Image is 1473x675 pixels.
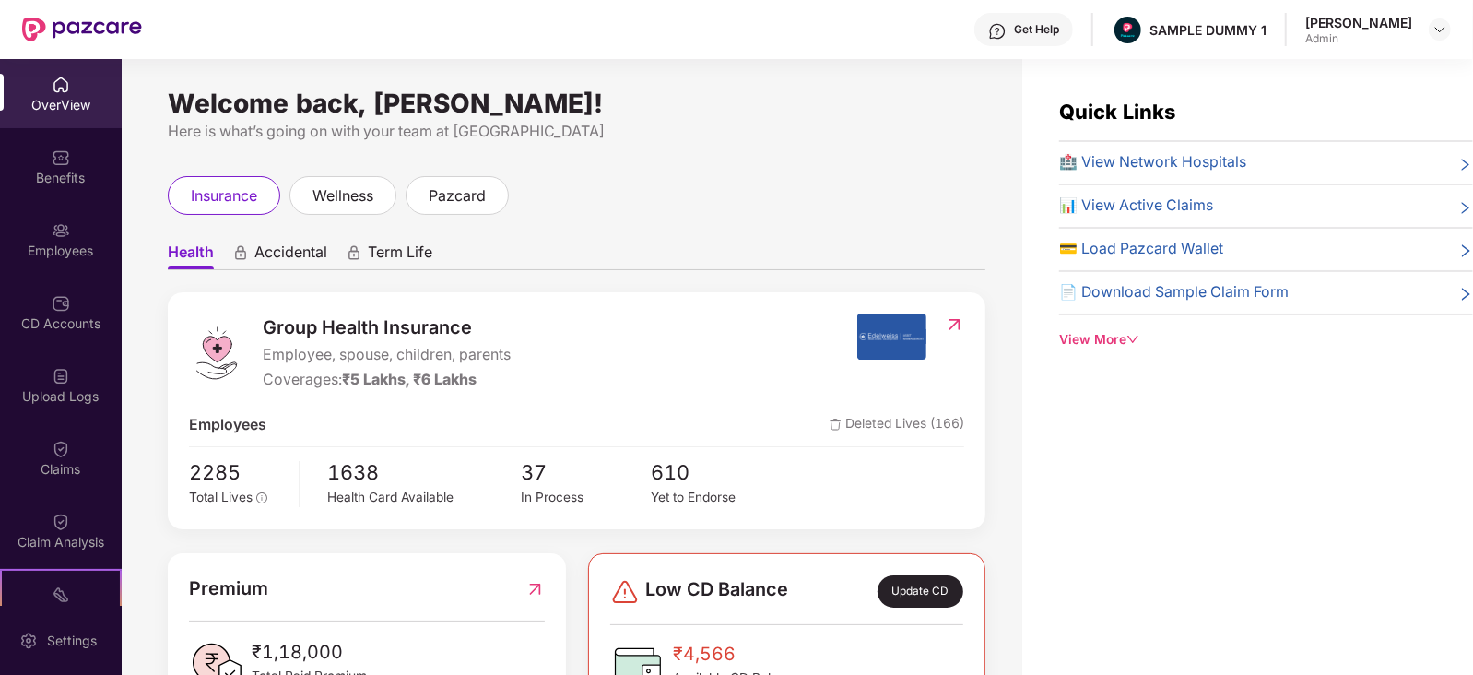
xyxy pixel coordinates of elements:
div: animation [346,244,362,261]
span: info-circle [256,492,267,503]
span: Deleted Lives (166) [830,414,964,437]
img: svg+xml;base64,PHN2ZyBpZD0iQ2xhaW0iIHhtbG5zPSJodHRwOi8vd3d3LnczLm9yZy8yMDAwL3N2ZyIgd2lkdGg9IjIwIi... [52,513,70,531]
img: RedirectIcon [525,574,545,603]
div: Welcome back, [PERSON_NAME]! [168,96,985,111]
div: Here is what’s going on with your team at [GEOGRAPHIC_DATA] [168,120,985,143]
span: ₹4,566 [673,640,800,669]
span: right [1458,155,1473,174]
span: Group Health Insurance [263,314,511,342]
div: SAMPLE DUMMY 1 [1149,21,1267,39]
span: wellness [312,184,373,207]
img: svg+xml;base64,PHN2ZyBpZD0iSGVscC0zMngzMiIgeG1sbnM9Imh0dHA6Ly93d3cudzMub3JnLzIwMDAvc3ZnIiB3aWR0aD... [988,22,1007,41]
img: New Pazcare Logo [22,18,142,41]
img: svg+xml;base64,PHN2ZyBpZD0iU2V0dGluZy0yMHgyMCIgeG1sbnM9Imh0dHA6Ly93d3cudzMub3JnLzIwMDAvc3ZnIiB3aW... [19,632,38,650]
img: svg+xml;base64,PHN2ZyB4bWxucz0iaHR0cDovL3d3dy53My5vcmcvMjAwMC9zdmciIHdpZHRoPSIyMSIgaGVpZ2h0PSIyMC... [52,586,70,604]
img: svg+xml;base64,PHN2ZyBpZD0iRGFuZ2VyLTMyeDMyIiB4bWxucz0iaHR0cDovL3d3dy53My5vcmcvMjAwMC9zdmciIHdpZH... [610,577,640,607]
span: Health [168,243,214,269]
span: right [1458,198,1473,218]
span: right [1458,285,1473,304]
span: insurance [191,184,257,207]
img: svg+xml;base64,PHN2ZyBpZD0iSG9tZSIgeG1sbnM9Imh0dHA6Ly93d3cudzMub3JnLzIwMDAvc3ZnIiB3aWR0aD0iMjAiIG... [52,76,70,94]
span: 2285 [189,456,286,488]
span: 1638 [327,456,521,488]
span: Total Lives [189,490,253,504]
div: Settings [41,632,102,650]
div: In Process [522,488,651,508]
div: animation [232,244,249,261]
span: Employee, spouse, children, parents [263,344,511,367]
span: 📄 Download Sample Claim Form [1059,281,1289,304]
span: 610 [651,456,780,488]
span: Employees [189,414,266,437]
img: svg+xml;base64,PHN2ZyBpZD0iQmVuZWZpdHMiIHhtbG5zPSJodHRwOi8vd3d3LnczLm9yZy8yMDAwL3N2ZyIgd2lkdGg9Ij... [52,148,70,167]
span: 37 [522,456,651,488]
span: Low CD Balance [645,575,788,607]
img: svg+xml;base64,PHN2ZyBpZD0iQ0RfQWNjb3VudHMiIGRhdGEtbmFtZT0iQ0QgQWNjb3VudHMiIHhtbG5zPSJodHRwOi8vd3... [52,294,70,313]
div: Update CD [878,575,963,607]
img: RedirectIcon [945,315,964,334]
div: Yet to Endorse [651,488,780,508]
img: Pazcare_Alternative_logo-01-01.png [1114,17,1141,43]
div: View More [1059,330,1473,350]
span: down [1126,333,1139,346]
img: svg+xml;base64,PHN2ZyBpZD0iRW1wbG95ZWVzIiB4bWxucz0iaHR0cDovL3d3dy53My5vcmcvMjAwMC9zdmciIHdpZHRoPS... [52,221,70,240]
span: pazcard [429,184,486,207]
img: svg+xml;base64,PHN2ZyBpZD0iQ2xhaW0iIHhtbG5zPSJodHRwOi8vd3d3LnczLm9yZy8yMDAwL3N2ZyIgd2lkdGg9IjIwIi... [52,440,70,458]
span: 📊 View Active Claims [1059,195,1213,218]
img: logo [189,326,244,381]
span: 🏥 View Network Hospitals [1059,151,1246,174]
span: right [1458,242,1473,261]
span: ₹1,18,000 [252,638,367,667]
div: Coverages: [263,369,511,392]
span: Premium [189,574,268,603]
div: Admin [1305,31,1412,46]
span: ₹5 Lakhs, ₹6 Lakhs [342,371,477,388]
span: Term Life [368,243,432,269]
div: Get Help [1014,22,1059,37]
img: insurerIcon [857,314,926,360]
img: svg+xml;base64,PHN2ZyBpZD0iVXBsb2FkX0xvZ3MiIGRhdGEtbmFtZT0iVXBsb2FkIExvZ3MiIHhtbG5zPSJodHRwOi8vd3... [52,367,70,385]
div: [PERSON_NAME] [1305,14,1412,31]
div: Health Card Available [327,488,521,508]
img: svg+xml;base64,PHN2ZyBpZD0iRHJvcGRvd24tMzJ4MzIiIHhtbG5zPSJodHRwOi8vd3d3LnczLm9yZy8yMDAwL3N2ZyIgd2... [1432,22,1447,37]
span: 💳 Load Pazcard Wallet [1059,238,1223,261]
img: deleteIcon [830,419,842,431]
span: Accidental [254,243,327,269]
span: Quick Links [1059,100,1175,124]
